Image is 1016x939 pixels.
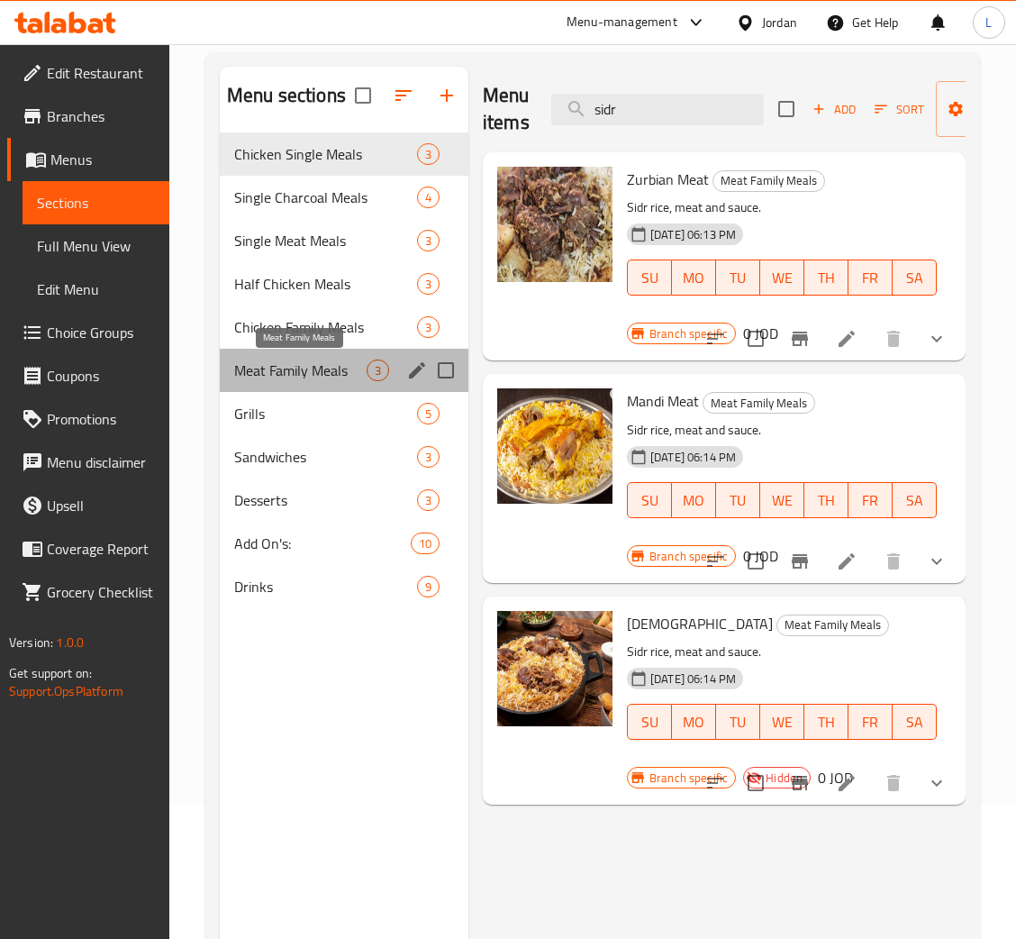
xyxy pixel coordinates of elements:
span: [DEMOGRAPHIC_DATA] [627,610,773,637]
button: delete [872,761,915,805]
a: Coverage Report [7,527,169,570]
button: TH [804,260,848,296]
span: Menus [50,149,155,170]
div: items [417,446,440,468]
nav: Menu sections [220,125,468,615]
span: Branch specific [642,770,735,787]
div: Single Charcoal Meals4 [220,176,468,219]
span: Branches [47,105,155,127]
span: FR [856,488,885,514]
span: Single Charcoal Meals [234,187,417,208]
span: 3 [418,492,439,509]
span: Grills [234,403,417,424]
span: 3 [418,232,439,250]
span: Sections [37,192,155,214]
span: Single Meat Meals [234,230,417,251]
button: SA [893,260,937,296]
button: TH [804,704,848,740]
span: Grocery Checklist [47,581,155,603]
button: TU [716,260,760,296]
span: Chicken Single Meals [234,143,417,165]
span: MO [679,265,709,291]
span: Chicken Family Meals [234,316,417,338]
button: Add section [425,74,468,117]
span: TH [812,709,841,735]
span: Drinks [234,576,417,597]
span: Branch specific [642,548,735,565]
span: SU [635,488,665,514]
div: items [367,360,389,381]
button: Branch-specific-item [778,761,821,805]
button: WE [760,704,804,740]
a: Choice Groups [7,311,169,354]
div: Sandwiches3 [220,435,468,479]
span: Select to update [737,764,775,802]
div: Grills5 [220,392,468,435]
button: delete [872,317,915,360]
h2: Menu items [483,82,530,136]
button: show more [915,761,958,805]
button: TH [804,482,848,518]
button: show more [915,540,958,583]
a: Branches [7,95,169,138]
button: FR [848,482,893,518]
span: Meat Family Meals [234,360,367,381]
div: items [417,273,440,295]
span: Branch specific [642,325,735,342]
span: Full Menu View [37,235,155,257]
button: SA [893,482,937,518]
span: Upsell [47,495,155,516]
span: SA [900,265,930,291]
span: TU [723,709,753,735]
div: Desserts3 [220,479,468,522]
span: SU [635,265,665,291]
span: Sandwiches [234,446,417,468]
button: MO [672,704,716,740]
div: items [417,576,440,597]
div: Chicken Single Meals3 [220,132,468,176]
span: Zurbian Meat [627,166,709,193]
span: Meat Family Meals [713,170,824,191]
button: FR [848,704,893,740]
a: Edit Menu [23,268,169,311]
span: [DATE] 06:14 PM [643,449,743,466]
svg: Show Choices [926,772,948,794]
span: TH [812,265,841,291]
a: Menu disclaimer [7,441,169,484]
span: WE [767,265,797,291]
span: Add item [805,96,863,123]
div: Chicken Family Meals3 [220,305,468,349]
span: Sort sections [382,74,425,117]
span: Get support on: [9,661,92,685]
span: Add [810,99,858,120]
button: SA [893,704,937,740]
img: Kabli [497,611,612,726]
span: 10 [412,535,439,552]
button: Sort [870,96,929,123]
span: Coverage Report [47,538,155,560]
button: WE [760,482,804,518]
span: 3 [418,276,439,293]
h2: Menu sections [227,82,346,109]
div: items [417,230,440,251]
span: L [985,13,992,32]
img: Zurbian Meat [497,167,612,282]
button: show more [915,317,958,360]
span: FR [856,265,885,291]
span: [DATE] 06:14 PM [643,670,743,688]
a: Edit menu item [836,551,857,572]
a: Edit Restaurant [7,51,169,95]
span: Choice Groups [47,322,155,343]
span: Meat Family Meals [777,615,888,635]
button: sort-choices [694,761,737,805]
svg: Show Choices [926,551,948,572]
span: SA [900,488,930,514]
div: items [417,143,440,165]
div: items [417,187,440,208]
div: Half Chicken Meals3 [220,262,468,305]
span: 9 [418,579,439,596]
div: Meat Family Meals [776,615,889,636]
